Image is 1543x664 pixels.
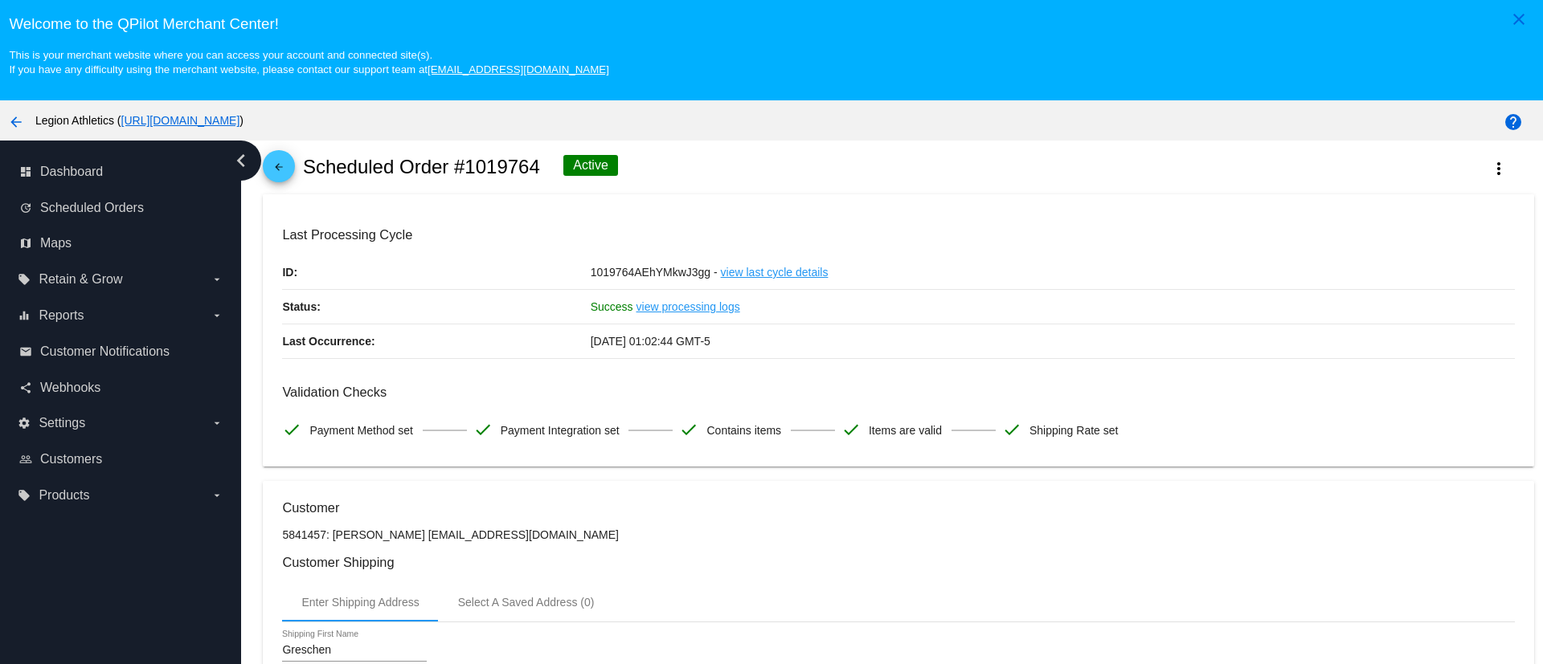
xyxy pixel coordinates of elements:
[1504,112,1523,132] mat-icon: help
[40,452,102,466] span: Customers
[9,49,608,75] small: This is your merchant website where you can access your account and connected site(s). If you hav...
[706,413,781,447] span: Contains items
[869,413,942,447] span: Items are valid
[282,227,1514,242] h3: Last Processing Cycle
[591,266,718,279] span: 1019764AEhYMkwJ3gg -
[18,417,31,430] i: settings
[19,339,223,365] a: email Customer Notifications
[1002,420,1021,439] mat-icon: check
[9,15,1533,33] h3: Welcome to the QPilot Merchant Center!
[19,195,223,221] a: update Scheduled Orders
[1029,413,1119,447] span: Shipping Rate set
[282,324,590,358] p: Last Occurrence:
[40,381,100,395] span: Webhooks
[282,420,301,439] mat-icon: check
[721,255,829,289] a: view last cycle details
[39,272,122,287] span: Retain & Grow
[301,596,419,609] div: Enter Shipping Address
[121,114,240,127] a: [URL][DOMAIN_NAME]
[19,345,32,358] i: email
[1509,10,1529,29] mat-icon: close
[282,528,1514,541] p: 5841457: [PERSON_NAME] [EMAIL_ADDRESS][DOMAIN_NAME]
[501,413,620,447] span: Payment Integration set
[18,273,31,286] i: local_offer
[19,375,223,401] a: share Webhooks
[679,420,698,439] mat-icon: check
[211,309,223,322] i: arrow_drop_down
[591,300,633,313] span: Success
[6,112,26,132] mat-icon: arrow_back
[458,596,595,609] div: Select A Saved Address (0)
[636,290,740,324] a: view processing logs
[39,488,89,503] span: Products
[19,446,223,472] a: people_outline Customers
[35,114,244,127] span: Legion Athletics ( )
[40,236,72,251] span: Maps
[841,420,861,439] mat-icon: check
[282,290,590,324] p: Status:
[211,273,223,286] i: arrow_drop_down
[19,202,32,214] i: update
[282,555,1514,570] h3: Customer Shipping
[282,500,1514,515] h3: Customer
[473,420,493,439] mat-icon: check
[1489,159,1508,178] mat-icon: more_vert
[282,385,1514,400] h3: Validation Checks
[18,309,31,322] i: equalizer
[428,63,609,75] a: [EMAIL_ADDRESS][DOMAIN_NAME]
[39,308,84,323] span: Reports
[40,344,170,359] span: Customer Notifications
[282,644,427,657] input: Shipping First Name
[19,159,223,185] a: dashboard Dashboard
[282,255,590,289] p: ID:
[40,201,144,215] span: Scheduled Orders
[303,156,540,178] h2: Scheduled Order #1019764
[309,413,412,447] span: Payment Method set
[211,417,223,430] i: arrow_drop_down
[39,416,85,430] span: Settings
[40,165,103,179] span: Dashboard
[19,381,32,394] i: share
[19,230,223,256] a: map Maps
[228,148,254,173] i: chevron_left
[563,155,618,176] div: Active
[18,489,31,502] i: local_offer
[211,489,223,502] i: arrow_drop_down
[19,453,32,466] i: people_outline
[591,335,710,348] span: [DATE] 01:02:44 GMT-5
[19,237,32,250] i: map
[269,161,289,181] mat-icon: arrow_back
[19,165,32,178] i: dashboard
